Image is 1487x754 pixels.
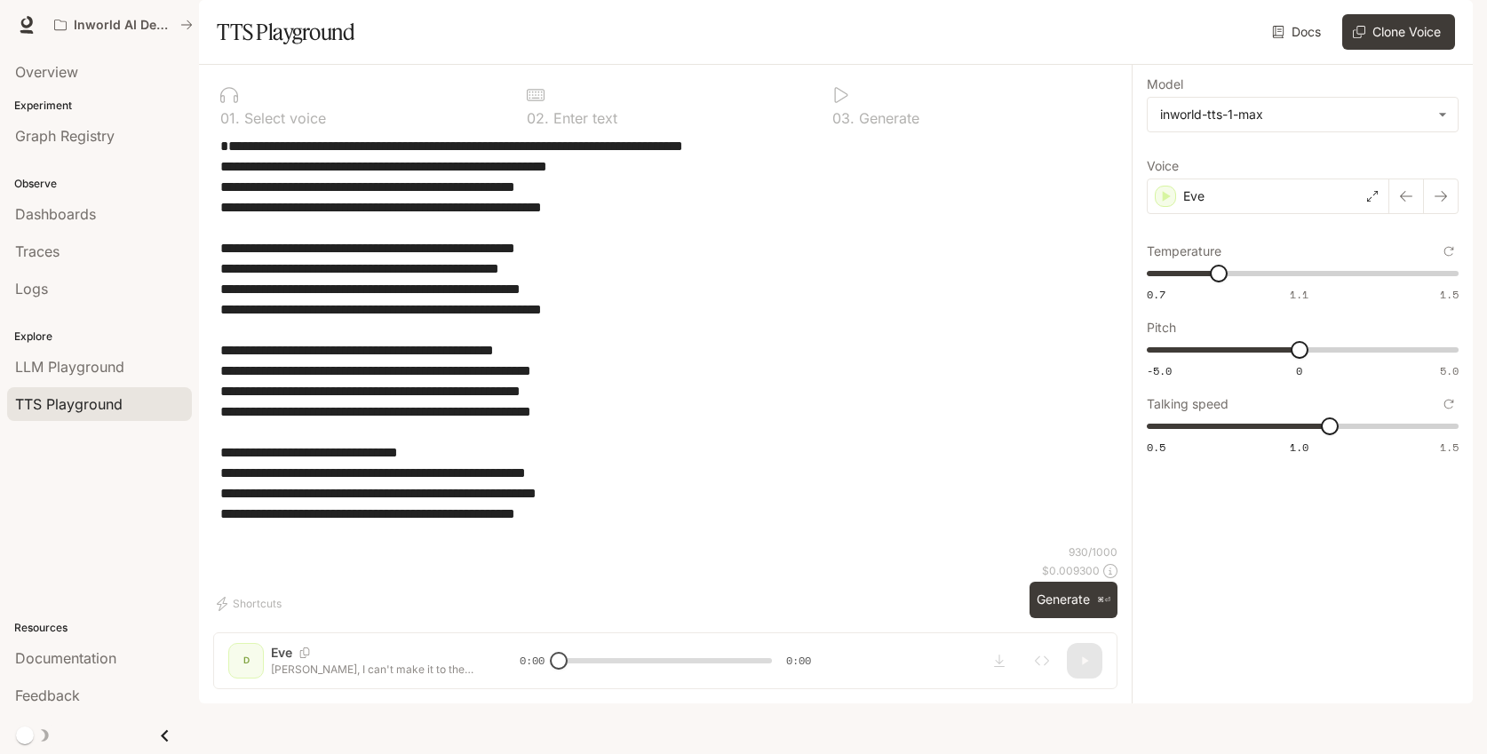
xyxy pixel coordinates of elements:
[1147,245,1221,258] p: Temperature
[240,111,326,125] p: Select voice
[1147,398,1229,410] p: Talking speed
[220,111,240,125] p: 0 1 .
[1290,287,1308,302] span: 1.1
[1183,187,1205,205] p: Eve
[1147,440,1165,455] span: 0.5
[1147,160,1179,172] p: Voice
[1296,363,1302,378] span: 0
[1030,582,1117,618] button: Generate⌘⏎
[1439,394,1459,414] button: Reset to default
[527,111,549,125] p: 0 2 .
[1290,440,1308,455] span: 1.0
[1440,363,1459,378] span: 5.0
[217,14,354,50] h1: TTS Playground
[1097,595,1110,606] p: ⌘⏎
[46,7,201,43] button: All workspaces
[1147,78,1183,91] p: Model
[1160,106,1429,123] div: inworld-tts-1-max
[855,111,919,125] p: Generate
[1069,544,1117,560] p: 930 / 1000
[832,111,855,125] p: 0 3 .
[1042,563,1100,578] p: $ 0.009300
[213,590,289,618] button: Shortcuts
[549,111,617,125] p: Enter text
[1147,287,1165,302] span: 0.7
[1268,14,1328,50] a: Docs
[1148,98,1458,131] div: inworld-tts-1-max
[1440,440,1459,455] span: 1.5
[1342,14,1455,50] button: Clone Voice
[1439,242,1459,261] button: Reset to default
[1440,287,1459,302] span: 1.5
[1147,321,1176,334] p: Pitch
[1147,363,1172,378] span: -5.0
[74,18,173,33] p: Inworld AI Demos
